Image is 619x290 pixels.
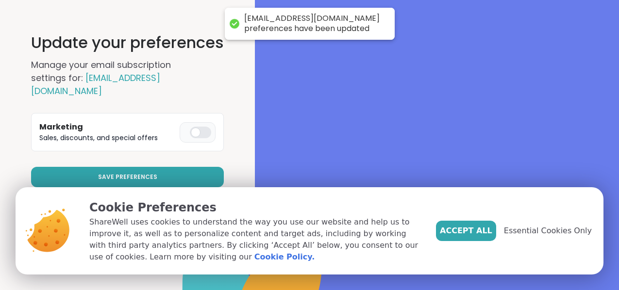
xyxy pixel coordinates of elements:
[504,225,592,237] span: Essential Cookies Only
[31,167,224,187] button: Save Preferences
[244,14,385,34] div: [EMAIL_ADDRESS][DOMAIN_NAME] preferences have been updated
[436,221,496,241] button: Accept All
[31,58,206,97] h2: Manage your email subscription settings for:
[89,199,420,216] p: Cookie Preferences
[39,121,176,133] h3: Marketing
[39,133,176,143] p: Sales, discounts, and special offers
[254,251,315,263] a: Cookie Policy.
[98,173,157,181] span: Save Preferences
[31,72,160,97] span: [EMAIL_ADDRESS][DOMAIN_NAME]
[31,31,224,54] h1: Update your preferences
[440,225,492,237] span: Accept All
[89,216,420,263] p: ShareWell uses cookies to understand the way you use our website and help us to improve it, as we...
